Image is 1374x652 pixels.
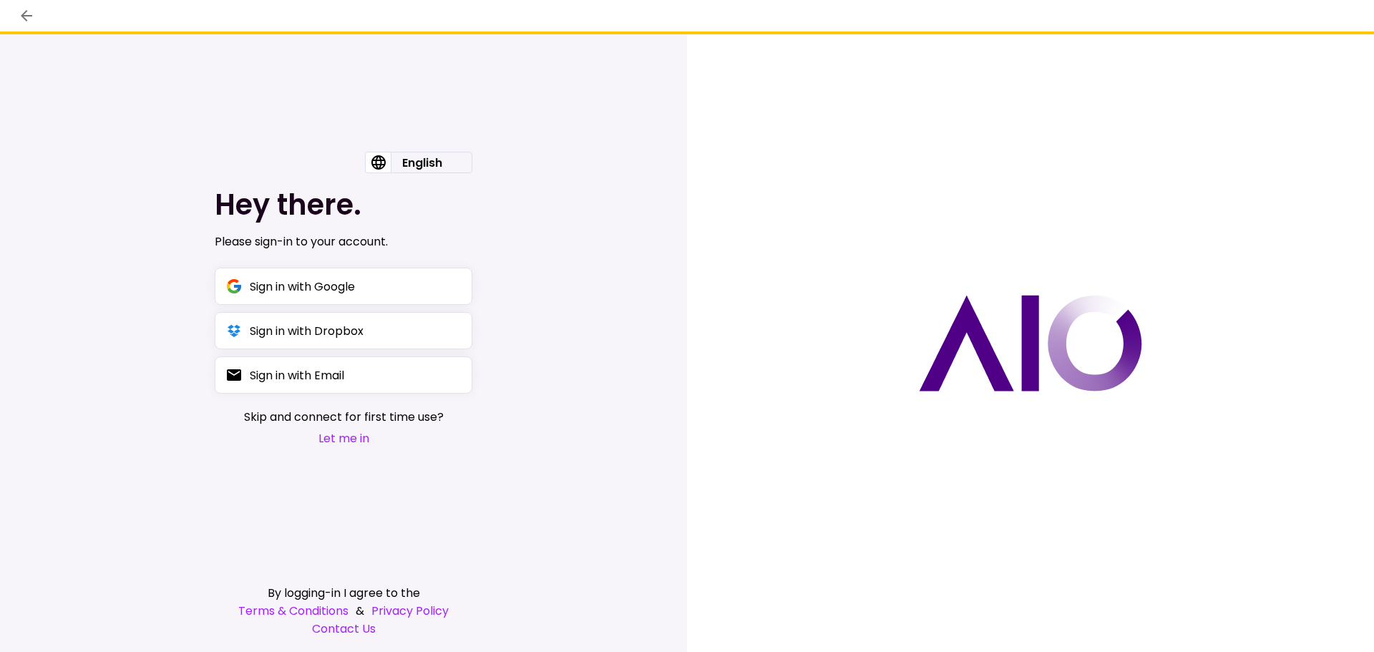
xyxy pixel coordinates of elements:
[215,602,472,620] div: &
[244,429,444,447] button: Let me in
[250,278,355,296] div: Sign in with Google
[215,188,472,222] h1: Hey there.
[238,602,349,620] a: Terms & Conditions
[215,268,472,305] button: Sign in with Google
[215,584,472,602] div: By logging-in I agree to the
[391,152,454,172] div: English
[250,366,344,384] div: Sign in with Email
[250,322,364,340] div: Sign in with Dropbox
[215,620,472,638] a: Contact Us
[244,408,444,426] span: Skip and connect for first time use?
[14,4,39,28] button: back
[215,233,472,250] div: Please sign-in to your account.
[919,295,1142,391] img: AIO logo
[371,602,449,620] a: Privacy Policy
[215,356,472,394] button: Sign in with Email
[215,312,472,349] button: Sign in with Dropbox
